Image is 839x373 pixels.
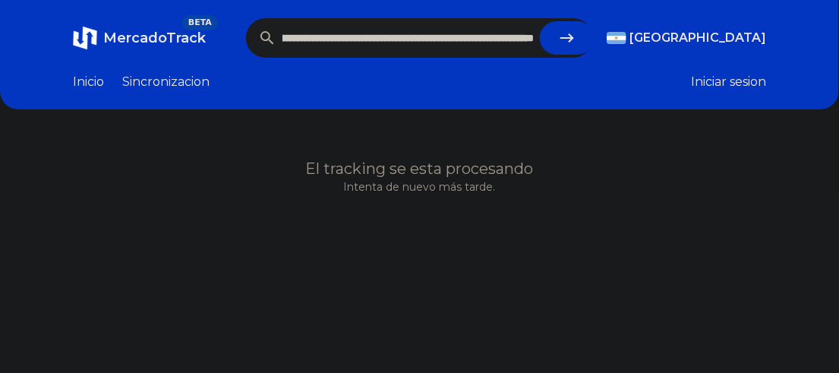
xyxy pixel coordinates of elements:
a: MercadoTrackBETA [73,26,206,50]
span: [GEOGRAPHIC_DATA] [629,29,766,47]
a: Sincronizacion [122,73,210,91]
img: MercadoTrack [73,26,97,50]
p: Intenta de nuevo más tarde. [73,179,766,194]
span: MercadoTrack [103,30,206,46]
h1: El tracking se esta procesando [73,158,766,179]
span: BETA [182,15,218,30]
button: [GEOGRAPHIC_DATA] [607,29,766,47]
a: Inicio [73,73,104,91]
button: Iniciar sesion [691,73,766,91]
img: Argentina [607,32,626,44]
